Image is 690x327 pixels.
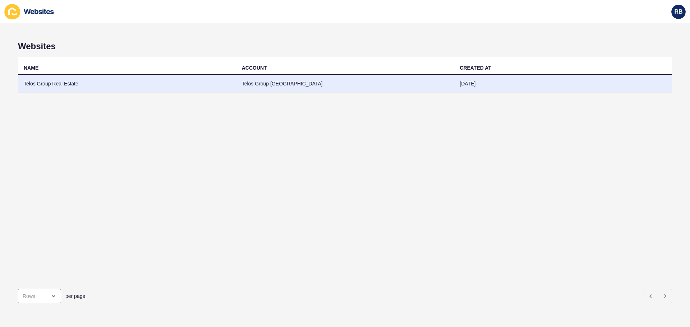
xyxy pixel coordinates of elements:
[65,293,85,300] span: per page
[18,75,236,93] td: Telos Group Real Estate
[18,41,672,51] h1: Websites
[460,64,491,71] div: CREATED AT
[24,64,38,71] div: NAME
[236,75,454,93] td: Telos Group [GEOGRAPHIC_DATA]
[242,64,267,71] div: ACCOUNT
[18,289,61,303] div: open menu
[674,8,682,15] span: RB
[454,75,672,93] td: [DATE]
